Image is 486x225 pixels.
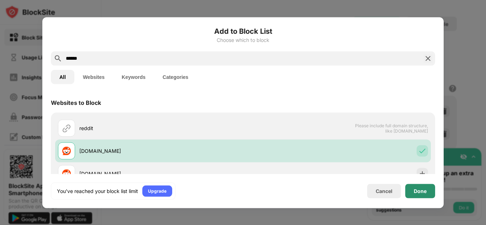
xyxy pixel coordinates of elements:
img: url.svg [62,124,71,132]
div: Upgrade [148,187,167,194]
div: Cancel [376,188,392,194]
div: [DOMAIN_NAME] [79,170,243,177]
img: search.svg [54,54,62,63]
span: Please include full domain structure, like [DOMAIN_NAME] [355,123,428,133]
div: [DOMAIN_NAME] [79,147,243,155]
div: You’ve reached your block list limit [57,187,138,194]
div: Done [414,188,427,194]
div: Websites to Block [51,99,101,106]
img: favicons [62,169,71,178]
button: Websites [74,70,113,84]
div: Choose which to block [51,37,435,43]
button: Categories [154,70,197,84]
img: search-close [424,54,432,63]
button: All [51,70,74,84]
div: reddit [79,124,243,132]
button: Keywords [113,70,154,84]
h6: Add to Block List [51,26,435,36]
img: favicons [62,146,71,155]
